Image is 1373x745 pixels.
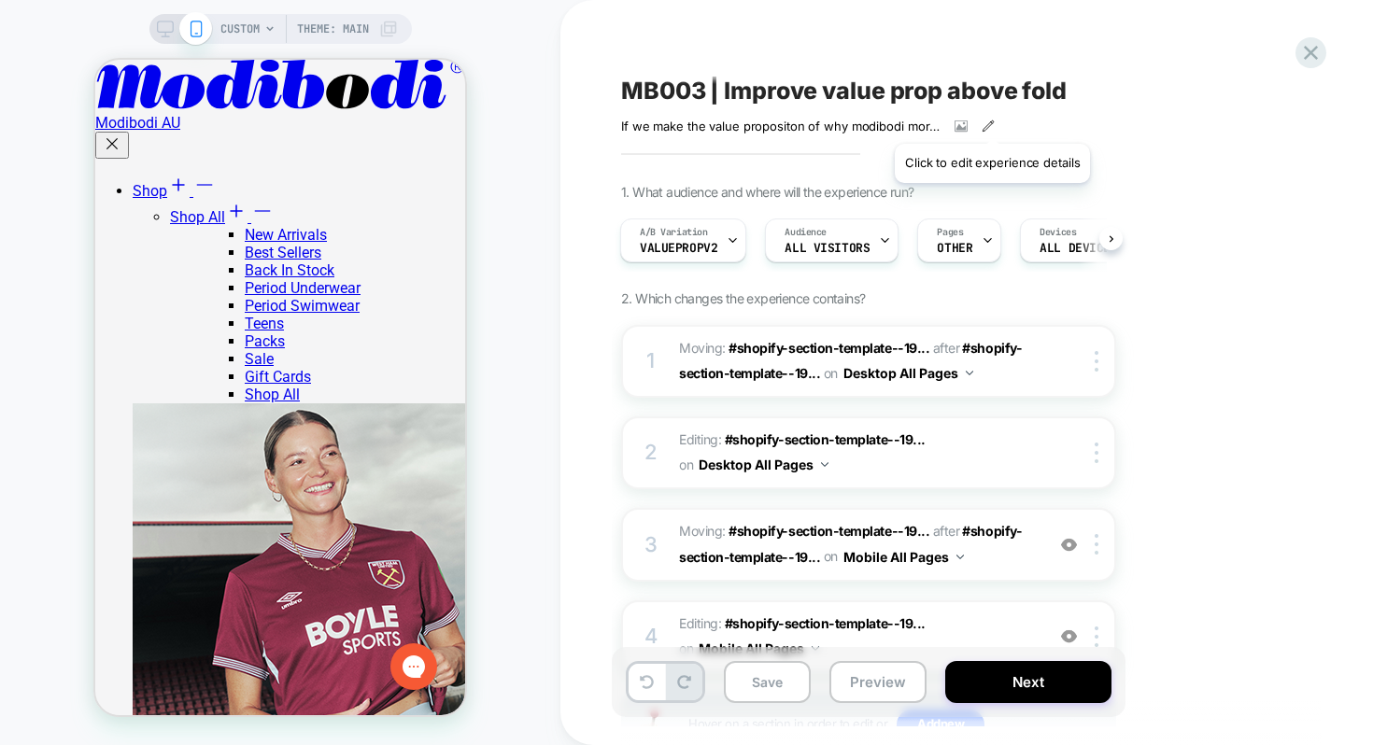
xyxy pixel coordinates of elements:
[1095,534,1098,555] img: close
[699,451,828,478] button: Desktop All Pages
[149,166,232,184] a: New Arrivals
[621,184,913,200] span: 1. What audience and where will the experience run?
[966,371,973,375] img: down arrow
[937,242,972,255] span: OTHER
[724,661,811,703] button: Save
[725,431,926,447] span: #shopify-section-template--19...
[956,555,964,559] img: down arrow
[149,255,189,273] a: Teens
[1095,443,1098,463] img: close
[725,615,926,631] span: #shopify-section-template--19...
[843,359,973,387] button: Desktop All Pages
[37,122,120,140] a: Shop
[679,428,1035,478] span: Editing :
[149,273,190,290] a: Packs
[945,661,1111,703] button: Next
[1095,351,1098,372] img: close
[1061,537,1077,553] img: crossed eye
[149,219,265,237] a: Period Underwear
[149,308,216,326] a: Gift Cards
[220,14,260,44] span: CUSTOM
[679,453,693,476] span: on
[149,290,178,308] a: Sale
[1040,226,1076,239] span: Devices
[286,577,351,637] iframe: Gorgias live chat messenger
[7,75,26,93] svg: Cross icon
[149,202,239,219] a: Back In Stock
[156,140,178,162] svg: Minus icon
[297,14,369,44] span: Theme: MAIN
[824,361,838,385] span: on
[821,462,828,467] img: down arrow
[699,635,819,662] button: Mobile All Pages
[149,326,205,344] a: Shop All
[824,544,838,568] span: on
[812,646,819,651] img: down arrow
[130,140,152,162] svg: Plus icon
[785,242,870,255] span: All Visitors
[75,148,178,166] a: Shop
[679,336,1035,387] span: Moving:
[642,343,660,380] div: 1
[642,618,660,655] div: 4
[785,226,827,239] span: Audience
[149,184,226,202] a: Best Sellers
[1040,242,1117,255] span: ALL DEVICES
[72,114,94,136] svg: Plus icon
[642,434,660,471] div: 2
[621,119,941,134] span: If we make the value propositon of why modibodi more clear above the fold,then conversions will i...
[621,77,1067,105] span: MB003 | Improve value prop above fold
[729,340,929,356] span: #shopify-section-template--19...
[642,527,660,564] div: 3
[933,340,960,356] span: after
[679,611,1035,662] span: Editing :
[729,523,929,539] span: #shopify-section-template--19...
[679,637,693,660] span: on
[98,114,120,136] svg: Minus icon
[829,661,927,703] button: Preview
[933,523,960,539] span: after
[621,290,865,306] span: 2. Which changes the experience contains?
[640,226,708,239] span: A/B Variation
[843,543,964,570] button: Mobile All Pages
[937,226,963,239] span: Pages
[1095,626,1098,647] img: close
[1061,628,1077,644] img: crossed eye
[679,519,1035,569] span: Moving:
[640,242,717,255] span: ValuePropV2
[149,237,264,255] a: Period Swimwear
